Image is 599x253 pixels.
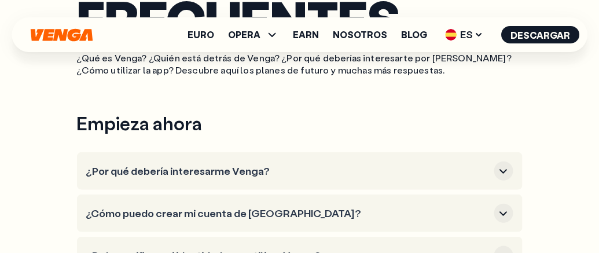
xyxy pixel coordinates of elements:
[86,165,490,178] h3: ¿Por qué debería interesarme Venga?
[445,29,457,41] img: flag-es
[86,207,490,220] h3: ¿Cómo puedo crear mi cuenta de [GEOGRAPHIC_DATA]?
[188,30,214,39] a: Euro
[86,204,513,223] button: ¿Cómo puedo crear mi cuenta de [GEOGRAPHIC_DATA]?
[441,25,487,44] span: ES
[293,30,319,39] a: Earn
[401,30,427,39] a: Blog
[333,30,387,39] a: Nosotros
[77,52,523,76] p: ¿Qué es Venga? ¿Quién está detrás de Venga? ¿Por qué deberías interesarte por [PERSON_NAME]? ¿Cóm...
[501,26,579,43] button: Descargar
[29,28,94,42] svg: Inicio
[86,162,513,181] button: ¿Por qué debería interesarme Venga?
[228,30,260,39] span: OPERA
[228,28,279,42] span: OPERA
[77,111,523,135] h3: Empieza ahora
